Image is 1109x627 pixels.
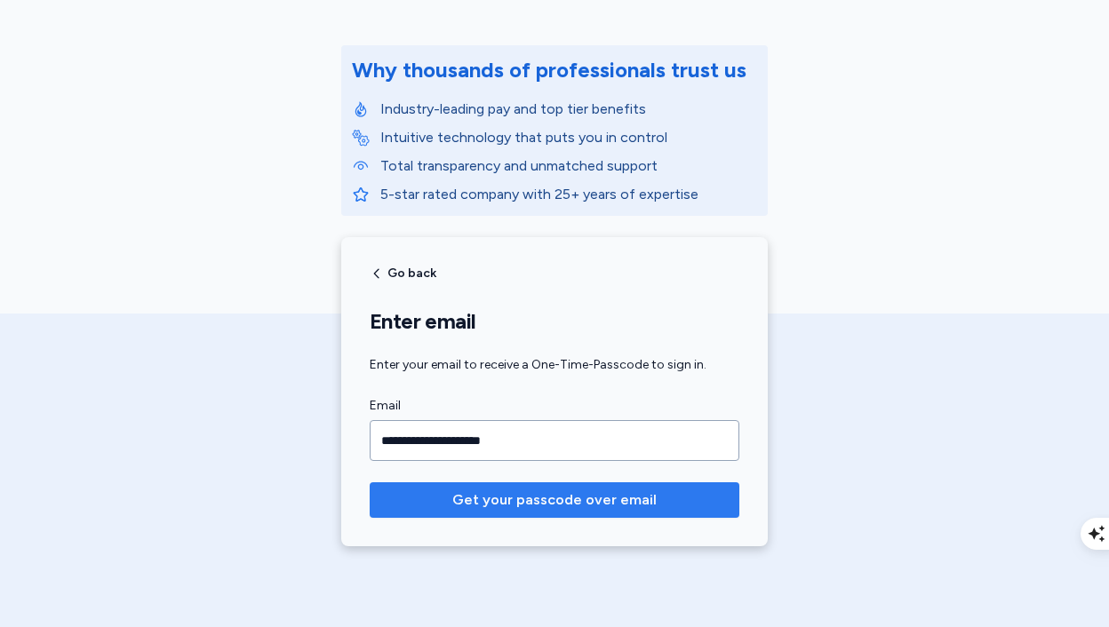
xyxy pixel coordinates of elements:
[370,356,739,374] div: Enter your email to receive a One-Time-Passcode to sign in.
[380,99,757,120] p: Industry-leading pay and top tier benefits
[370,308,739,335] h1: Enter email
[380,184,757,205] p: 5-star rated company with 25+ years of expertise
[380,155,757,177] p: Total transparency and unmatched support
[370,482,739,518] button: Get your passcode over email
[370,266,436,281] button: Go back
[387,267,436,280] span: Go back
[370,420,739,461] input: Email
[452,489,657,511] span: Get your passcode over email
[352,56,746,84] div: Why thousands of professionals trust us
[370,395,739,417] label: Email
[380,127,757,148] p: Intuitive technology that puts you in control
